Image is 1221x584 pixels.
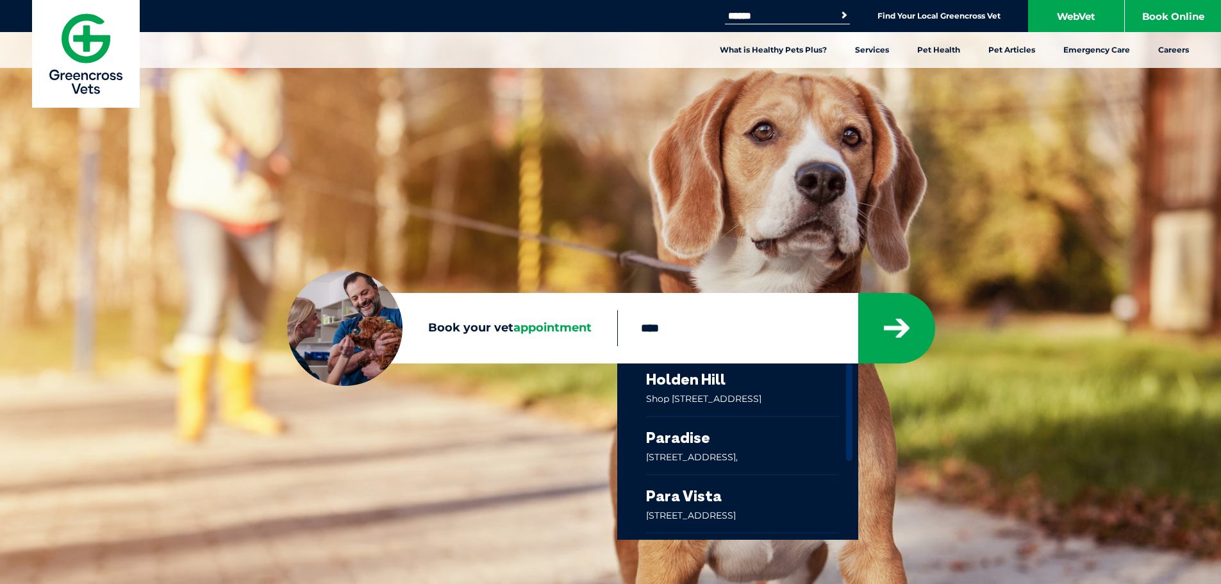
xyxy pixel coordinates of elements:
[287,319,617,338] label: Book your vet
[513,321,592,335] span: appointment
[838,9,851,22] button: Search
[877,11,1001,21] a: Find Your Local Greencross Vet
[903,32,974,68] a: Pet Health
[1144,32,1203,68] a: Careers
[974,32,1049,68] a: Pet Articles
[706,32,841,68] a: What is Healthy Pets Plus?
[1049,32,1144,68] a: Emergency Care
[841,32,903,68] a: Services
